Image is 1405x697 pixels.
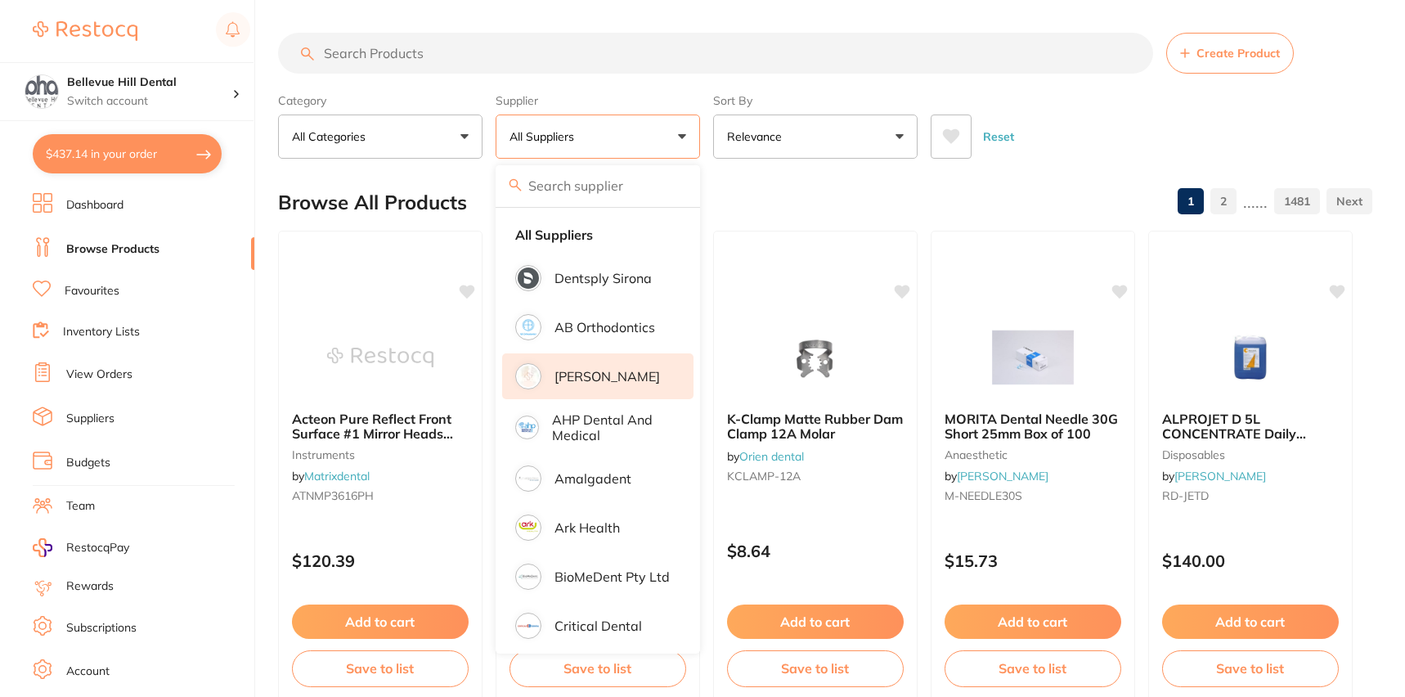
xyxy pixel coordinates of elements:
p: Relevance [727,128,788,145]
button: Create Product [1166,33,1294,74]
a: Budgets [66,455,110,471]
b: Acteon Pure Reflect Front Surface #1 Mirror Heads 16mm (12/pcs) [292,411,469,442]
a: Subscriptions [66,620,137,636]
strong: All Suppliers [515,227,593,242]
button: Save to list [945,650,1121,686]
a: RestocqPay [33,538,129,557]
a: Dashboard [66,197,123,214]
a: Suppliers [66,411,114,427]
button: Add to cart [292,605,469,639]
img: ALPROJET D 5L CONCENTRATE Daily Evacuator Cleaner Bottle [1197,317,1304,398]
img: Bellevue Hill Dental [25,75,58,108]
button: Save to list [292,650,469,686]
img: AB Orthodontics [518,317,539,338]
a: 1481 [1274,185,1320,218]
span: ALPROJET D 5L CONCENTRATE Daily Evacuator Cleaner Bottle [1162,411,1317,457]
p: $140.00 [1162,551,1339,570]
img: MORITA Dental Needle 30G Short 25mm Box of 100 [980,317,1086,398]
p: Ark Health [554,520,620,535]
a: 2 [1210,185,1237,218]
label: Supplier [496,93,700,108]
a: [PERSON_NAME] [1174,469,1266,483]
button: All Suppliers [496,115,700,159]
span: ATNMP3616PH [292,488,374,503]
span: Acteon Pure Reflect Front Surface #1 Mirror Heads 16mm (12/pcs) [292,411,453,457]
p: All Suppliers [509,128,581,145]
small: instruments [292,448,469,461]
button: Save to list [1162,650,1339,686]
a: Rewards [66,578,114,595]
button: Add to cart [945,605,1121,639]
a: Orien dental [739,449,804,464]
button: Save to list [509,650,686,686]
small: anaesthetic [945,448,1121,461]
b: ALPROJET D 5L CONCENTRATE Daily Evacuator Cleaner Bottle [1162,411,1339,442]
span: by [292,469,370,483]
button: All Categories [278,115,483,159]
button: Reset [978,115,1019,159]
p: [PERSON_NAME] [554,369,660,384]
p: Dentsply Sirona [554,271,652,286]
span: MORITA Dental Needle 30G Short 25mm Box of 100 [945,411,1118,442]
button: $437.14 in your order [33,134,222,173]
span: M-NEEDLE30S [945,488,1022,503]
a: Inventory Lists [63,324,140,340]
p: All Categories [292,128,372,145]
button: Add to cart [1162,605,1339,639]
p: Critical Dental [554,618,642,633]
img: BioMeDent Pty Ltd [518,566,539,587]
button: Add to cart [727,605,904,639]
img: Acteon Pure Reflect Front Surface #1 Mirror Heads 16mm (12/pcs) [327,317,433,398]
a: Account [66,663,110,680]
p: AB Orthodontics [554,320,655,335]
b: K-Clamp Matte Rubber Dam Clamp 12A Molar [727,411,904,442]
b: MORITA Dental Needle 30G Short 25mm Box of 100 [945,411,1121,442]
a: View Orders [66,366,132,383]
h4: Bellevue Hill Dental [67,74,232,91]
li: Clear selection [502,218,694,252]
p: $120.39 [292,551,469,570]
a: 1 [1178,185,1204,218]
input: Search supplier [496,165,700,206]
a: Matrixdental [304,469,370,483]
span: K-Clamp Matte Rubber Dam Clamp 12A Molar [727,411,903,442]
span: Create Product [1196,47,1280,60]
a: Team [66,498,95,515]
p: AHP Dental and Medical [552,412,671,443]
span: RestocqPay [66,540,129,556]
p: $15.73 [945,551,1121,570]
img: Ark Health [518,517,539,538]
img: K-Clamp Matte Rubber Dam Clamp 12A Molar [762,317,869,398]
img: RestocqPay [33,538,52,557]
label: Category [278,93,483,108]
p: $8.64 [727,542,904,560]
img: Adam Dental [518,366,539,387]
input: Search Products [278,33,1153,74]
img: Amalgadent [518,468,539,489]
img: Restocq Logo [33,21,137,41]
span: by [945,469,1048,483]
a: Favourites [65,283,119,299]
span: by [1162,469,1266,483]
h2: Browse All Products [278,191,467,214]
span: RD-JETD [1162,488,1209,503]
a: Restocq Logo [33,12,137,50]
label: Sort By [713,93,918,108]
button: Relevance [713,115,918,159]
span: by [727,449,804,464]
a: Browse Products [66,241,159,258]
small: disposables [1162,448,1339,461]
p: Switch account [67,93,232,110]
img: Critical Dental [518,615,539,636]
img: Dentsply Sirona [518,268,539,289]
p: BioMeDent Pty Ltd [554,569,670,584]
p: ...... [1243,192,1268,211]
img: AHP Dental and Medical [518,418,536,437]
span: KCLAMP-12A [727,469,801,483]
p: Amalgadent [554,471,631,486]
a: [PERSON_NAME] [957,469,1048,483]
button: Save to list [727,650,904,686]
